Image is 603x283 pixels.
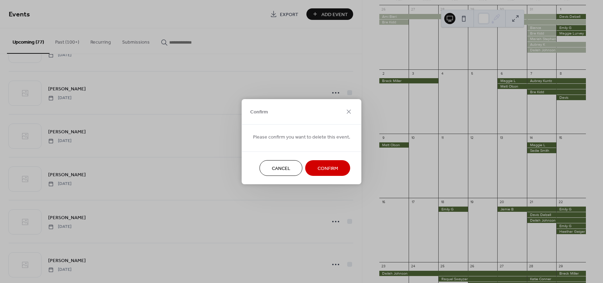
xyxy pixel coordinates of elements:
[253,133,350,141] span: Please confirm you want to delete this event.
[272,165,290,172] span: Cancel
[305,160,350,176] button: Confirm
[250,109,268,116] span: Confirm
[318,165,338,172] span: Confirm
[260,160,303,176] button: Cancel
